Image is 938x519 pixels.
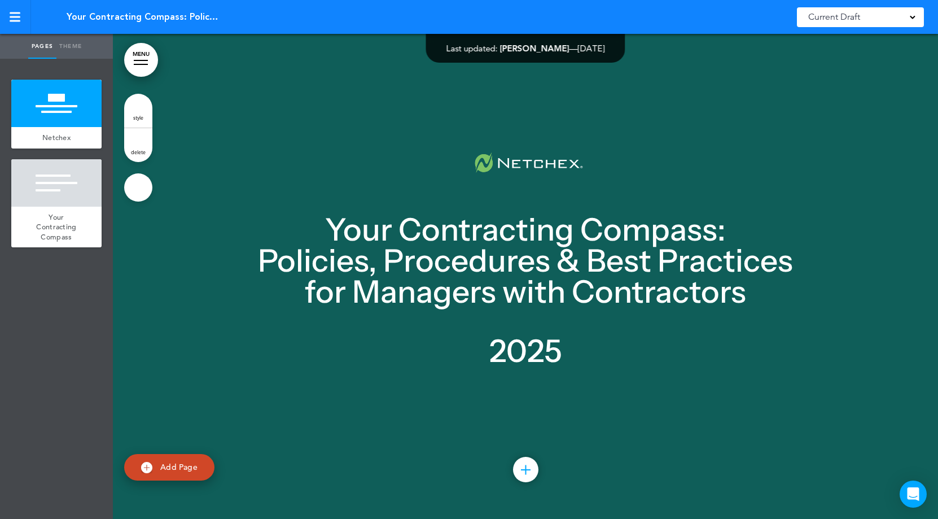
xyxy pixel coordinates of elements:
[124,128,152,162] a: delete
[124,94,152,128] a: style
[11,207,102,248] a: Your Contracting Compass
[36,212,76,242] span: Your Contracting Compass
[500,43,569,54] span: [PERSON_NAME]
[141,462,152,473] img: add.svg
[133,114,143,121] span: style
[465,150,586,180] img: 1741158319960-2Asset1.svg
[124,43,158,77] a: MENU
[578,43,605,54] span: [DATE]
[446,44,605,53] div: —
[11,127,102,149] a: Netchex
[56,34,85,59] a: Theme
[131,149,146,155] span: delete
[446,43,498,54] span: Last updated:
[67,11,219,23] span: Your Contracting Compass: Policies, Procedures, & Best Practices
[808,9,860,25] span: Current Draft
[28,34,56,59] a: Pages
[258,211,793,311] span: Your Contracting Compass: Policies, Procedures & Best Practices for Managers with Contractors
[42,133,71,142] span: Netchex
[900,481,927,508] div: Open Intercom Messenger
[124,454,214,481] a: Add Page
[160,462,198,472] span: Add Page
[489,332,562,370] span: 2025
